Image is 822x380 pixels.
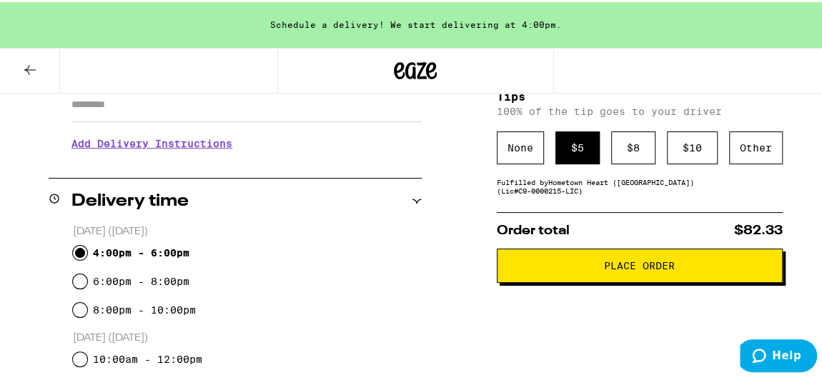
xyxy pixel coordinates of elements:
[734,222,783,235] span: $82.33
[611,129,655,162] div: $ 8
[71,191,189,208] h2: Delivery time
[497,222,570,235] span: Order total
[93,302,196,314] label: 8:00pm - 10:00pm
[93,274,189,285] label: 6:00pm - 8:00pm
[73,329,422,343] p: [DATE] ([DATE])
[93,245,189,256] label: 4:00pm - 6:00pm
[71,158,422,169] p: We'll contact you at [PHONE_NUMBER] when we arrive
[740,337,817,373] iframe: Opens a widget where you can find more information
[497,104,783,115] p: 100% of the tip goes to your driver
[667,129,718,162] div: $ 10
[497,129,544,162] div: None
[555,129,600,162] div: $ 5
[93,351,202,363] label: 10:00am - 12:00pm
[73,223,422,236] p: [DATE] ([DATE])
[604,259,675,269] span: Place Order
[71,125,422,158] h3: Add Delivery Instructions
[497,176,783,193] div: Fulfilled by Hometown Heart ([GEOGRAPHIC_DATA]) (Lic# C9-0000215-LIC )
[729,129,783,162] div: Other
[497,246,783,281] button: Place Order
[497,89,783,101] h5: Tips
